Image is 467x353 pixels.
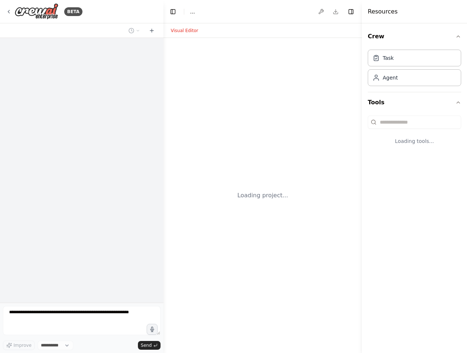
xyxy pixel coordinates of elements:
[190,8,195,15] nav: breadcrumb
[383,74,398,81] div: Agent
[368,7,398,16] h4: Resources
[168,7,178,17] button: Hide left sidebar
[368,47,461,92] div: Crew
[368,113,461,156] div: Tools
[383,54,394,62] div: Task
[368,92,461,113] button: Tools
[64,7,82,16] div: BETA
[147,324,158,335] button: Click to speak your automation idea
[346,7,356,17] button: Hide right sidebar
[138,341,161,350] button: Send
[3,341,35,350] button: Improve
[15,3,58,20] img: Logo
[238,191,288,200] div: Loading project...
[141,342,152,348] span: Send
[146,26,158,35] button: Start a new chat
[368,26,461,47] button: Crew
[190,8,195,15] span: ...
[126,26,143,35] button: Switch to previous chat
[368,132,461,151] div: Loading tools...
[13,342,31,348] span: Improve
[166,26,202,35] button: Visual Editor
